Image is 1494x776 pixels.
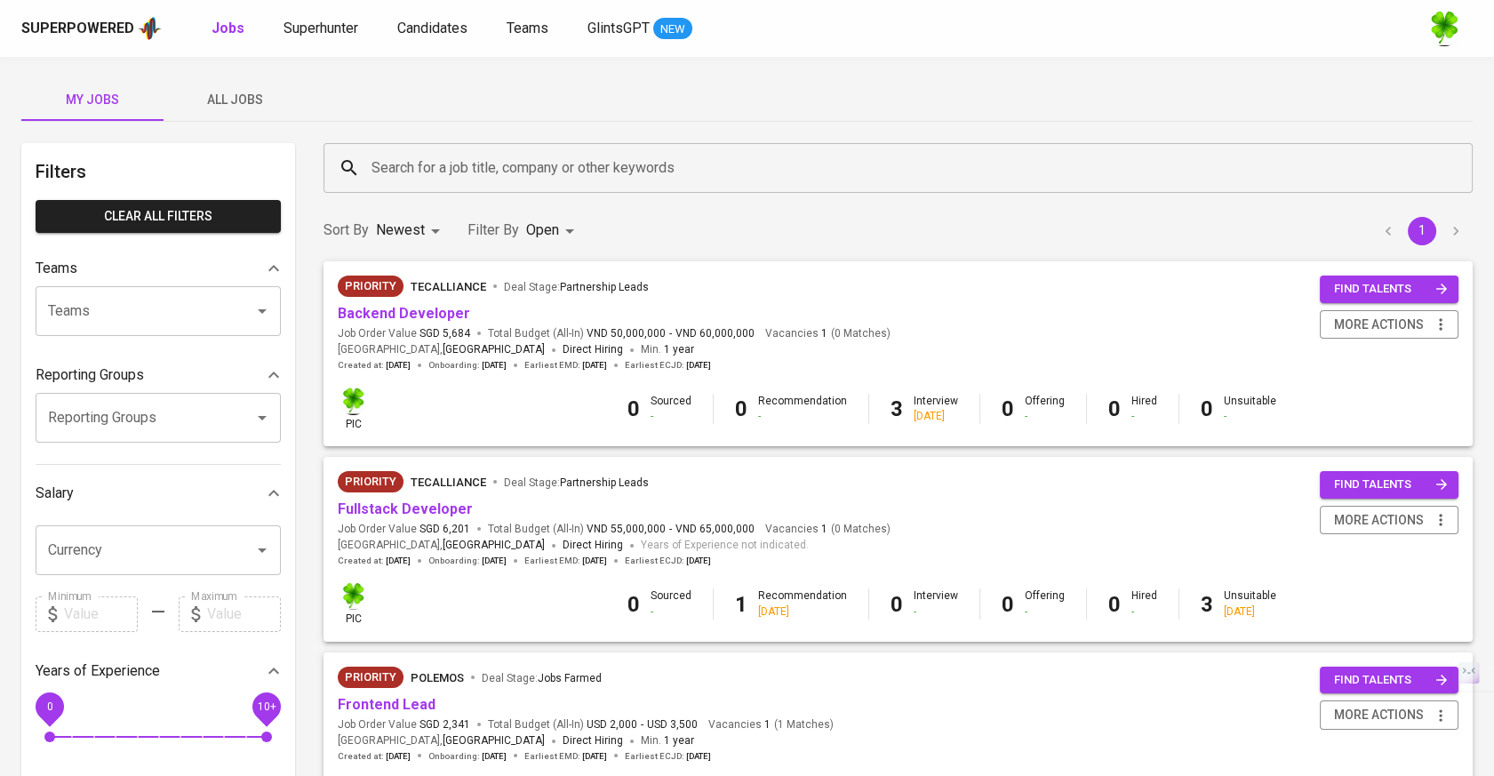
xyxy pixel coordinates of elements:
[443,341,545,359] span: [GEOGRAPHIC_DATA]
[891,396,903,421] b: 3
[386,555,411,567] span: [DATE]
[627,592,640,617] b: 0
[675,522,755,537] span: VND 65,000,000
[641,343,694,356] span: Min.
[36,476,281,511] div: Salary
[284,20,358,36] span: Superhunter
[50,205,267,228] span: Clear All filters
[560,476,649,489] span: Partnership Leads
[338,500,473,517] a: Fullstack Developer
[428,555,507,567] span: Onboarding :
[1224,604,1276,620] div: [DATE]
[21,15,162,42] a: Superpoweredapp logo
[338,341,545,359] span: [GEOGRAPHIC_DATA] ,
[651,409,691,424] div: -
[1025,409,1065,424] div: -
[563,734,623,747] span: Direct Hiring
[212,18,248,40] a: Jobs
[819,522,827,537] span: 1
[914,409,958,424] div: [DATE]
[1334,279,1448,300] span: find talents
[507,20,548,36] span: Teams
[735,592,747,617] b: 1
[1371,217,1473,245] nav: pagination navigation
[587,326,666,341] span: VND 50,000,000
[686,555,711,567] span: [DATE]
[338,386,369,432] div: pic
[1108,592,1121,617] b: 0
[386,359,411,372] span: [DATE]
[819,326,827,341] span: 1
[419,326,470,341] span: SGD 5,684
[419,717,470,732] span: SGD 2,341
[1002,396,1014,421] b: 0
[765,326,891,341] span: Vacancies ( 0 Matches )
[641,734,694,747] span: Min.
[338,277,403,295] span: Priority
[340,582,367,610] img: f9493b8c-82b8-4f41-8722-f5d69bb1b761.jpg
[1224,394,1276,424] div: Unsuitable
[338,473,403,491] span: Priority
[1131,394,1157,424] div: Hired
[686,750,711,763] span: [DATE]
[587,522,666,537] span: VND 55,000,000
[664,734,694,747] span: 1 year
[338,580,369,627] div: pic
[32,89,153,111] span: My Jobs
[526,214,580,247] div: Open
[664,343,694,356] span: 1 year
[488,326,755,341] span: Total Budget (All-In)
[524,359,607,372] span: Earliest EMD :
[1025,588,1065,619] div: Offering
[338,732,545,750] span: [GEOGRAPHIC_DATA] ,
[376,220,425,241] p: Newest
[758,604,847,620] div: [DATE]
[758,409,847,424] div: -
[36,258,77,279] p: Teams
[250,405,275,430] button: Open
[651,604,691,620] div: -
[419,522,470,537] span: SGD 6,201
[250,538,275,563] button: Open
[212,20,244,36] b: Jobs
[587,717,637,732] span: USD 2,000
[1320,276,1458,303] button: find talents
[467,220,519,241] p: Filter By
[1224,588,1276,619] div: Unsuitable
[651,394,691,424] div: Sourced
[686,359,711,372] span: [DATE]
[338,668,403,686] span: Priority
[587,18,692,40] a: GlintsGPT NEW
[641,717,643,732] span: -
[46,700,52,712] span: 0
[488,717,698,732] span: Total Budget (All-In)
[538,672,602,684] span: Jobs Farmed
[1334,704,1424,726] span: more actions
[1320,506,1458,535] button: more actions
[669,522,672,537] span: -
[21,19,134,39] div: Superpowered
[504,476,649,489] span: Deal Stage :
[324,220,369,241] p: Sort By
[36,357,281,393] div: Reporting Groups
[1201,592,1213,617] b: 3
[1131,604,1157,620] div: -
[758,588,847,619] div: Recommendation
[507,18,552,40] a: Teams
[504,281,649,293] span: Deal Stage :
[284,18,362,40] a: Superhunter
[1334,670,1448,691] span: find talents
[641,537,809,555] span: Years of Experience not indicated.
[762,717,771,732] span: 1
[647,717,698,732] span: USD 3,500
[1131,409,1157,424] div: -
[651,588,691,619] div: Sourced
[338,359,411,372] span: Created at :
[1224,409,1276,424] div: -
[1201,396,1213,421] b: 0
[428,359,507,372] span: Onboarding :
[397,18,471,40] a: Candidates
[625,750,711,763] span: Earliest ECJD :
[625,555,711,567] span: Earliest ECJD :
[560,281,649,293] span: Partnership Leads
